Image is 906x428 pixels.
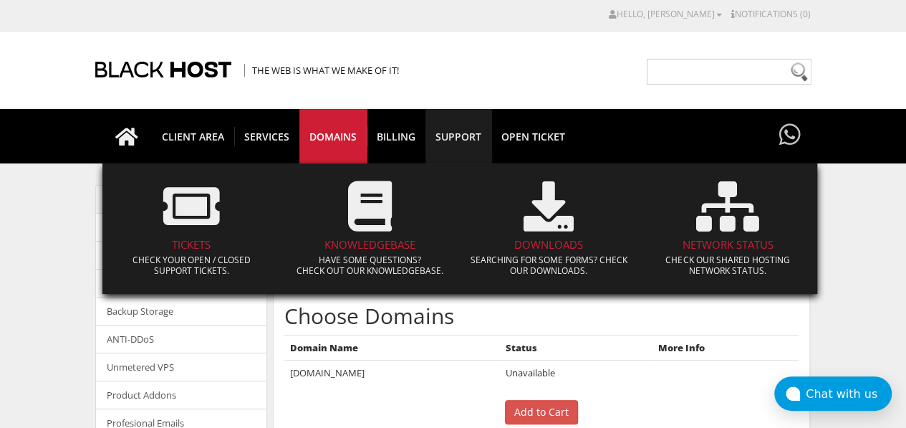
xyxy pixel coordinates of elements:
[776,109,804,162] a: Have questions?
[244,64,399,77] span: The Web is what we make of it!
[291,239,449,251] h4: Knowledgebase
[367,109,426,163] a: Billing
[500,361,652,386] td: Unavailable
[284,361,500,386] td: [DOMAIN_NAME]
[471,239,628,251] h4: Downloads
[299,127,367,146] span: Domains
[96,353,266,381] a: Unmetered VPS
[113,255,271,276] p: Check your open / closed support tickets.
[234,109,300,163] a: SERVICES
[649,239,806,251] h4: Network Status
[96,325,266,353] a: ANTI-DDoS
[647,59,811,85] input: Need help?
[96,241,266,270] a: Bare metal servers
[101,109,153,163] a: Go to homepage
[806,387,892,401] div: Chat with us
[96,214,266,242] a: Shared hosting
[291,255,449,276] p: Have some questions? Check out our knowledgebase.
[642,171,814,287] a: Network Status Check our shared hosting network status.
[113,239,271,251] h4: Tickets
[652,335,798,361] th: More Info
[425,109,492,163] a: Support
[96,269,266,298] a: Enterprise servers
[649,255,806,276] p: Check our shared hosting network status.
[106,171,278,287] a: Tickets Check your open / closed support tickets.
[609,8,722,20] a: Hello, [PERSON_NAME]
[152,109,235,163] a: CLIENT AREA
[284,304,799,328] h2: Choose Domains
[500,335,652,361] th: Status
[152,127,235,146] span: CLIENT AREA
[96,381,266,409] a: Product Addons
[367,127,426,146] span: Billing
[731,8,811,20] a: Notifications (0)
[505,400,578,424] input: Add to Cart
[96,297,266,325] a: Backup Storage
[425,127,491,146] span: Support
[774,376,892,411] button: Chat with us
[284,171,456,287] a: Knowledgebase Have some questions?Check out our knowledgebase.
[471,255,628,276] p: Searching for some forms? Check our downloads.
[491,109,575,163] a: Open Ticket
[463,171,635,287] a: Downloads Searching for some forms? Check our downloads.
[284,335,500,361] th: Domain Name
[491,127,575,146] span: Open Ticket
[234,127,300,146] span: SERVICES
[299,109,367,163] a: Domains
